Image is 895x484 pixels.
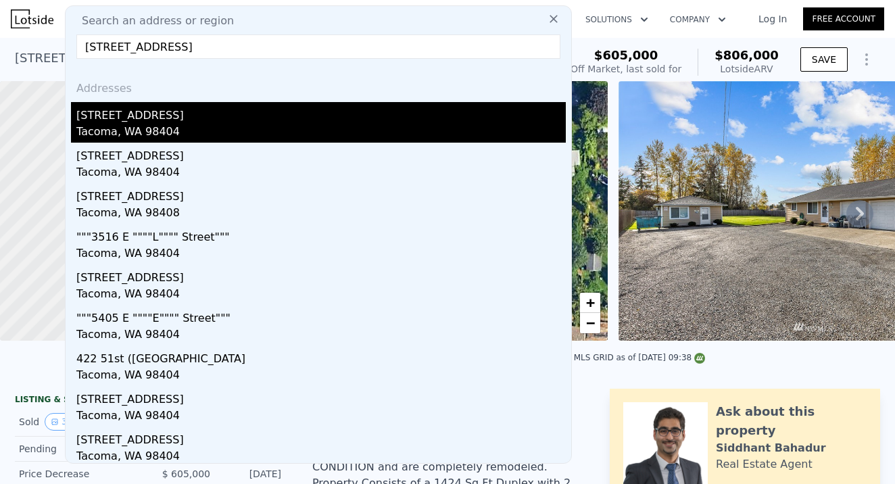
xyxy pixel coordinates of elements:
[15,394,285,408] div: LISTING & SALE HISTORY
[45,413,78,431] button: View historical data
[76,305,566,326] div: """5405 E """"E"""" Street"""
[71,13,234,29] span: Search an address or region
[76,183,566,205] div: [STREET_ADDRESS]
[716,440,826,456] div: Siddhant Bahadur
[76,34,560,59] input: Enter an address, city, region, neighborhood or zip code
[586,314,595,331] span: −
[803,7,884,30] a: Free Account
[76,448,566,467] div: Tacoma, WA 98404
[694,353,705,364] img: NWMLS Logo
[76,224,566,245] div: """3516 E """"L"""" Street"""
[71,70,566,102] div: Addresses
[19,413,139,431] div: Sold
[76,345,566,367] div: 422 51st ([GEOGRAPHIC_DATA]
[15,49,291,68] div: [STREET_ADDRESS] , Clover Creek , WA 98446
[76,408,566,427] div: Tacoma, WA 98404
[76,367,566,386] div: Tacoma, WA 98404
[76,245,566,264] div: Tacoma, WA 98404
[715,62,779,76] div: Lotside ARV
[11,9,53,28] img: Lotside
[162,468,210,479] span: $ 605,000
[571,62,681,76] div: Off Market, last sold for
[76,205,566,224] div: Tacoma, WA 98408
[76,286,566,305] div: Tacoma, WA 98404
[76,124,566,143] div: Tacoma, WA 98404
[715,48,779,62] span: $806,000
[221,467,281,481] div: [DATE]
[594,48,658,62] span: $605,000
[19,442,139,456] div: Pending
[76,143,566,164] div: [STREET_ADDRESS]
[76,102,566,124] div: [STREET_ADDRESS]
[716,456,813,473] div: Real Estate Agent
[575,7,659,32] button: Solutions
[659,7,737,32] button: Company
[580,293,600,313] a: Zoom in
[76,386,566,408] div: [STREET_ADDRESS]
[580,313,600,333] a: Zoom out
[76,164,566,183] div: Tacoma, WA 98404
[19,467,139,481] div: Price Decrease
[716,402,867,440] div: Ask about this property
[586,294,595,311] span: +
[742,12,803,26] a: Log In
[76,326,566,345] div: Tacoma, WA 98404
[76,427,566,448] div: [STREET_ADDRESS]
[76,264,566,286] div: [STREET_ADDRESS]
[800,47,848,72] button: SAVE
[853,46,880,73] button: Show Options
